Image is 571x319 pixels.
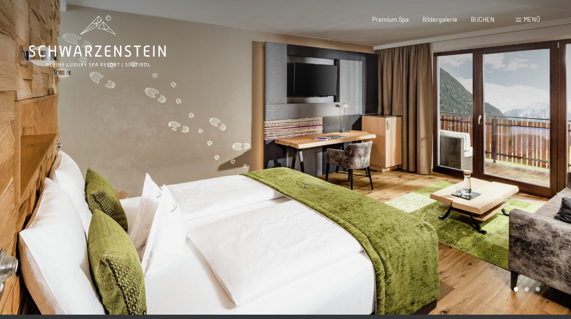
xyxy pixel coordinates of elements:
[372,15,409,23] a: Premium Spa
[422,15,457,23] a: Bildergalerie
[524,15,540,23] span: Menü
[471,15,495,23] a: BUCHEN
